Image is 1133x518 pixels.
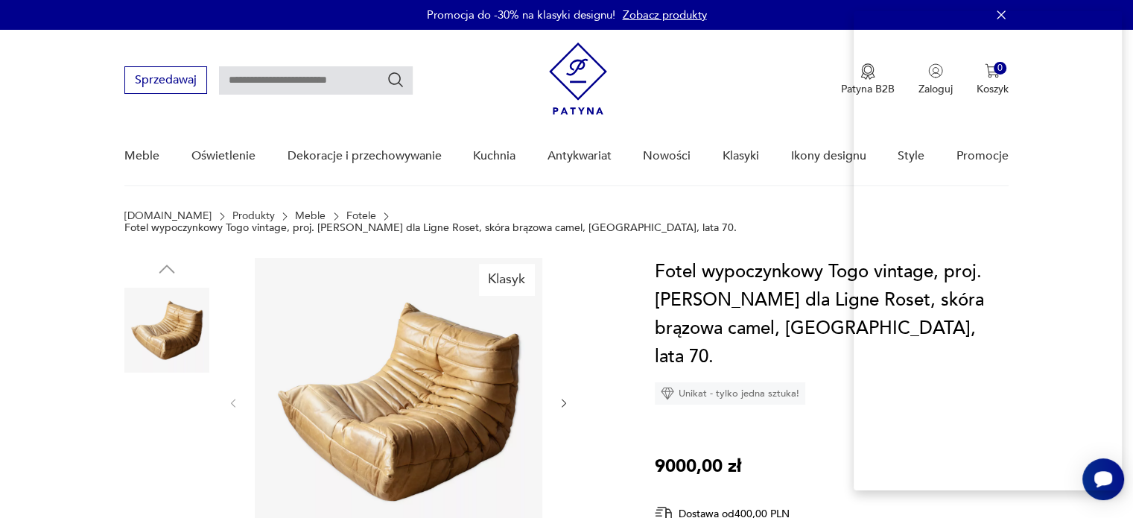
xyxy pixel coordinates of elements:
[287,127,441,185] a: Dekoracje i przechowywanie
[655,452,741,481] p: 9000,00 zł
[643,127,691,185] a: Nowości
[841,63,895,96] a: Ikona medaluPatyna B2B
[124,222,737,234] p: Fotel wypoczynkowy Togo vintage, proj. [PERSON_NAME] dla Ligne Roset, skóra brązowa camel, [GEOGR...
[387,71,404,89] button: Szukaj
[124,76,207,86] a: Sprzedawaj
[191,127,256,185] a: Oświetlenie
[790,127,866,185] a: Ikony designu
[473,127,515,185] a: Kuchnia
[124,127,159,185] a: Meble
[841,82,895,96] p: Patyna B2B
[124,66,207,94] button: Sprzedawaj
[124,210,212,222] a: [DOMAIN_NAME]
[723,127,759,185] a: Klasyki
[124,383,209,468] img: Zdjęcie produktu Fotel wypoczynkowy Togo vintage, proj. M. Ducaroy dla Ligne Roset, skóra brązowa...
[623,7,707,22] a: Zobacz produkty
[232,210,275,222] a: Produkty
[124,288,209,373] img: Zdjęcie produktu Fotel wypoczynkowy Togo vintage, proj. M. Ducaroy dla Ligne Roset, skóra brązowa...
[548,127,612,185] a: Antykwariat
[841,63,895,96] button: Patyna B2B
[549,42,607,115] img: Patyna - sklep z meblami i dekoracjami vintage
[655,258,1009,371] h1: Fotel wypoczynkowy Togo vintage, proj. [PERSON_NAME] dla Ligne Roset, skóra brązowa camel, [GEOGR...
[479,264,534,295] div: Klasyk
[346,210,376,222] a: Fotele
[427,7,615,22] p: Promocja do -30% na klasyki designu!
[295,210,326,222] a: Meble
[655,382,805,405] div: Unikat - tylko jedna sztuka!
[661,387,674,400] img: Ikona diamentu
